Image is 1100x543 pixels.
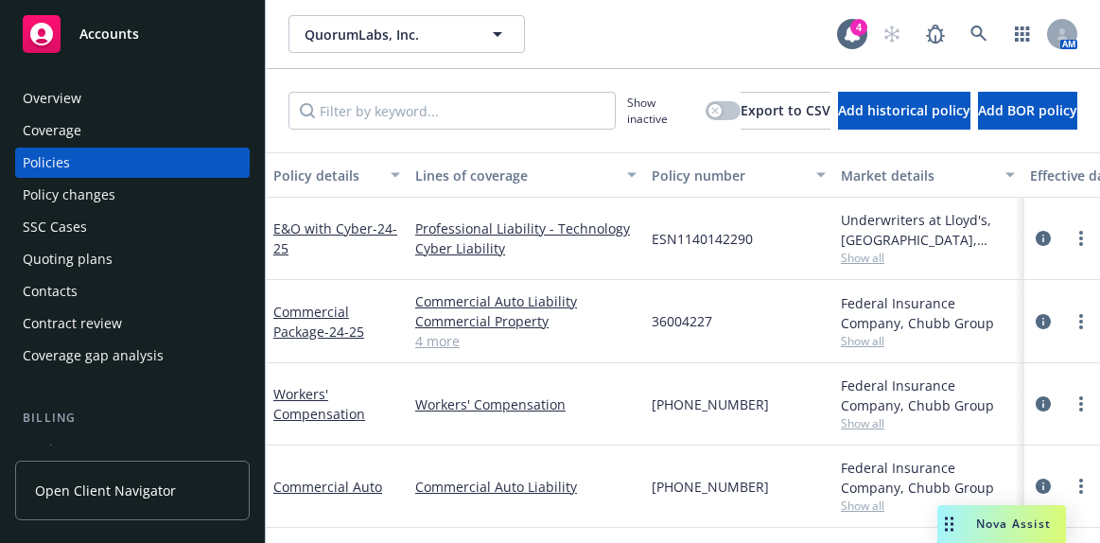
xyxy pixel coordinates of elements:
[23,435,74,465] div: Invoices
[1032,227,1055,250] a: circleInformation
[652,311,712,331] span: 36004227
[741,92,830,130] button: Export to CSV
[15,180,250,210] a: Policy changes
[288,92,616,130] input: Filter by keyword...
[415,311,637,331] a: Commercial Property
[1070,475,1092,498] a: more
[23,308,122,339] div: Contract review
[23,212,87,242] div: SSC Cases
[15,308,250,339] a: Contract review
[79,26,139,42] span: Accounts
[415,394,637,414] a: Workers' Compensation
[305,25,468,44] span: QuorumLabs, Inc.
[408,152,644,198] button: Lines of coverage
[23,244,113,274] div: Quoting plans
[978,92,1077,130] button: Add BOR policy
[273,166,379,185] div: Policy details
[937,505,1066,543] button: Nova Assist
[273,385,365,423] a: Workers' Compensation
[273,219,397,257] a: E&O with Cyber
[15,341,250,371] a: Coverage gap analysis
[1004,15,1041,53] a: Switch app
[850,19,867,36] div: 4
[273,478,382,496] a: Commercial Auto
[1070,393,1092,415] a: more
[841,210,1015,250] div: Underwriters at Lloyd's, [GEOGRAPHIC_DATA], [PERSON_NAME] of London, CFC Underwriting, CRC Group
[15,148,250,178] a: Policies
[917,15,954,53] a: Report a Bug
[15,409,250,428] div: Billing
[15,8,250,61] a: Accounts
[741,101,830,119] span: Export to CSV
[288,15,525,53] button: QuorumLabs, Inc.
[841,333,1015,349] span: Show all
[23,148,70,178] div: Policies
[838,92,970,130] button: Add historical policy
[273,303,364,341] a: Commercial Package
[841,415,1015,431] span: Show all
[644,152,833,198] button: Policy number
[937,505,961,543] div: Drag to move
[1032,310,1055,333] a: circleInformation
[15,212,250,242] a: SSC Cases
[23,115,81,146] div: Coverage
[415,331,637,351] a: 4 more
[976,516,1051,532] span: Nova Assist
[652,229,753,249] span: ESN1140142290
[841,166,994,185] div: Market details
[23,341,164,371] div: Coverage gap analysis
[324,323,364,341] span: - 24-25
[415,291,637,311] a: Commercial Auto Liability
[841,250,1015,266] span: Show all
[833,152,1022,198] button: Market details
[23,276,78,307] div: Contacts
[15,83,250,114] a: Overview
[35,481,176,500] span: Open Client Navigator
[1070,310,1092,333] a: more
[841,376,1015,415] div: Federal Insurance Company, Chubb Group
[415,477,637,497] a: Commercial Auto Liability
[960,15,998,53] a: Search
[415,219,637,238] a: Professional Liability - Technology
[23,83,81,114] div: Overview
[873,15,911,53] a: Start snowing
[15,276,250,307] a: Contacts
[15,435,250,465] a: Invoices
[15,115,250,146] a: Coverage
[415,166,616,185] div: Lines of coverage
[652,477,769,497] span: [PHONE_NUMBER]
[266,152,408,198] button: Policy details
[978,101,1077,119] span: Add BOR policy
[1070,227,1092,250] a: more
[15,244,250,274] a: Quoting plans
[1032,393,1055,415] a: circleInformation
[23,180,115,210] div: Policy changes
[415,238,637,258] a: Cyber Liability
[841,498,1015,514] span: Show all
[1032,475,1055,498] a: circleInformation
[841,293,1015,333] div: Federal Insurance Company, Chubb Group
[841,458,1015,498] div: Federal Insurance Company, Chubb Group
[627,95,698,127] span: Show inactive
[652,394,769,414] span: [PHONE_NUMBER]
[838,101,970,119] span: Add historical policy
[652,166,805,185] div: Policy number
